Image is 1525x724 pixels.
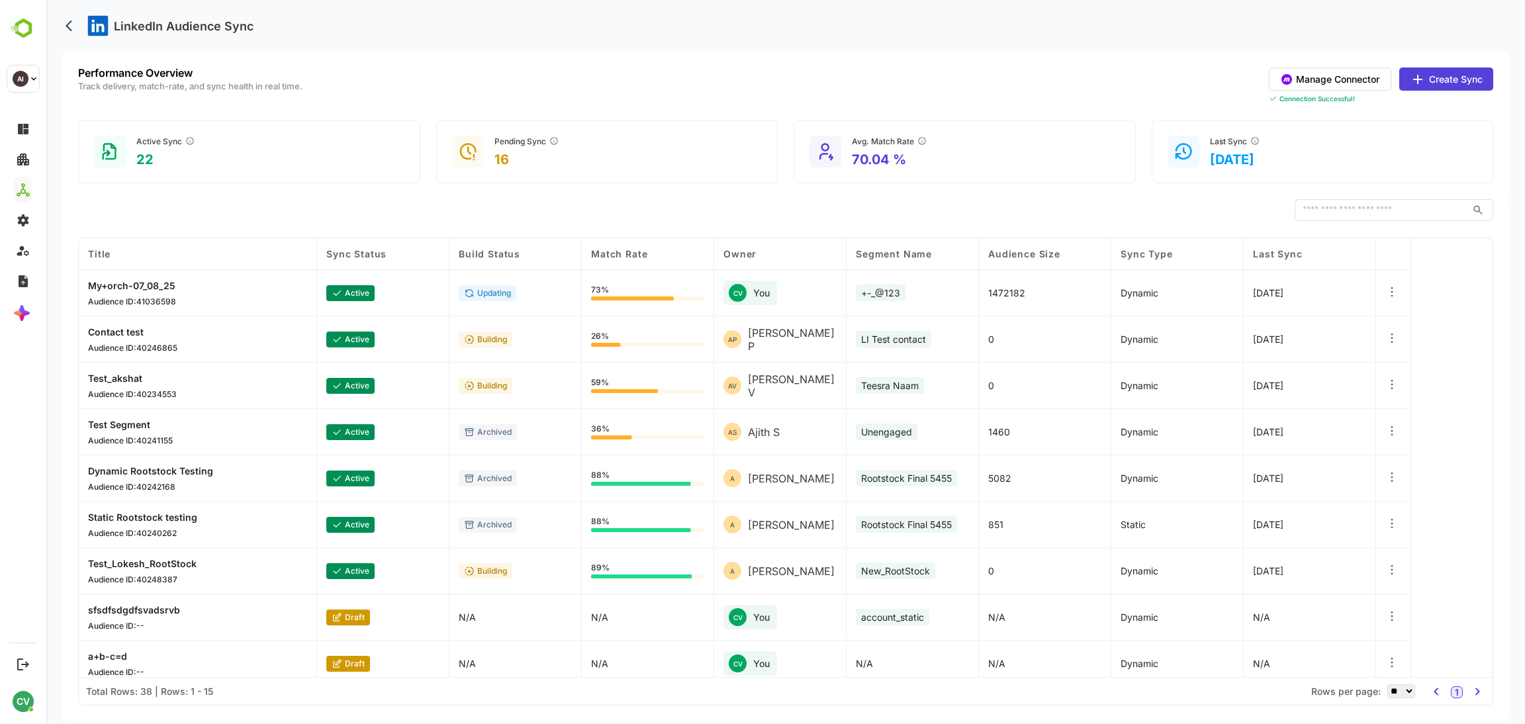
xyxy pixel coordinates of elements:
p: Performance Overview [32,68,256,78]
div: Pending Sync [448,136,513,146]
p: Audience ID: 40241155 [42,435,126,445]
span: Rootstock Final 5455 [815,473,905,484]
span: 851 [942,519,957,530]
div: 89% [545,564,658,578]
div: AP [677,330,695,348]
span: Match Rate [545,248,601,259]
span: Build Status [412,248,474,259]
div: CV [13,691,34,712]
div: Connection Successful! [1223,95,1447,103]
span: 2025-08-13 [1207,473,1237,484]
div: CV [682,608,700,626]
p: Test_Lokesh_RootStock [42,558,150,569]
p: draft [299,658,318,668]
button: Audiences in ‘Ready’ status and actively receiving ad delivery. [138,136,149,146]
p: N/A [545,658,562,669]
p: Audience ID: 40246865 [42,343,131,353]
span: Rootstock Final 5455 [815,519,905,530]
p: building [431,381,461,390]
span: Title [42,248,64,259]
span: 0 [942,380,948,391]
div: You [677,281,731,305]
span: 2025-08-13 [1207,287,1237,298]
div: Ajith S [677,423,733,441]
p: Audience ID: 41036598 [42,296,130,306]
span: dynamic [1074,426,1112,437]
span: LI Test contact [815,334,880,345]
span: account_static [815,611,878,623]
div: Akshat V [677,373,790,399]
span: 2025-08-13 [1207,334,1237,345]
div: A [677,562,695,580]
button: Create Sync [1353,68,1447,91]
div: You [677,605,731,629]
div: CV [682,284,700,302]
button: Average percentage of contacts/companies LinkedIn successfully matched. [870,136,881,146]
span: dynamic [1074,380,1112,391]
div: A [677,469,695,487]
div: amit [677,469,788,487]
div: Avinaash P [677,326,790,353]
p: active [299,520,323,529]
img: BambooboxLogoMark.f1c84d78b4c51b1a7b5f700c9845e183.svg [7,16,40,41]
button: Logout [14,655,32,673]
button: 1 [1405,686,1416,698]
div: AV [677,377,695,394]
span: dynamic [1074,287,1112,298]
span: Owner [677,248,710,259]
span: N/A [1207,611,1224,623]
p: active [299,427,323,437]
div: amit [677,562,788,580]
p: a+b-c=d [42,651,98,662]
p: N/A [545,611,562,623]
div: Last Sync [1164,136,1214,146]
span: 0 [942,565,948,576]
div: 73% [545,286,658,300]
span: Rows per page: [1265,686,1334,697]
div: 59% [545,379,658,393]
span: Sync Type [1074,248,1127,259]
div: Active Sync [90,136,149,146]
span: 1460 [942,426,964,437]
div: Avg. Match Rate [806,136,881,146]
span: dynamic [1074,611,1112,623]
p: LinkedIn Audience Sync [68,19,207,33]
span: dynamic [1074,473,1112,484]
div: amit [677,516,788,533]
span: 2025-08-13 [1207,519,1237,530]
button: Audiences still in ‘Building’ or ‘Updating’ for more than 24 hours. [502,136,513,146]
p: Track delivery, match-rate, and sync health in real time. [32,82,256,91]
p: active [299,334,323,344]
span: +-_@123 [815,287,854,298]
div: A [677,516,695,533]
p: Dynamic Rootstock Testing [42,465,167,476]
div: AI [13,71,28,87]
p: draft [299,612,318,622]
div: 36% [545,425,658,439]
div: AS [677,423,695,441]
span: Audience Size [942,248,1014,259]
div: Total Rows: 38 | Rows: 1 - 15 [40,686,167,697]
p: archived [431,427,465,437]
div: CV [682,655,700,672]
span: dynamic [1074,565,1112,576]
p: Audience ID: 40242168 [42,482,167,492]
div: 26% [545,332,658,347]
p: active [299,381,323,390]
p: archived [431,520,465,529]
span: Sync Status [280,248,340,259]
span: Unengaged [815,426,866,437]
p: 22 [90,152,149,167]
span: Segment Name [809,248,886,259]
p: active [299,288,323,298]
div: You [677,651,731,676]
p: N/A [809,658,827,669]
p: active [299,566,323,576]
p: sfsdfsdgdfsvadsrvb [42,604,134,615]
p: Static Rootstock testing [42,512,151,523]
p: Audience ID: -- [42,667,98,677]
span: dynamic [1074,334,1112,345]
span: 1472182 [942,287,979,298]
p: Audience ID: -- [42,621,134,631]
span: N/A [942,658,959,669]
